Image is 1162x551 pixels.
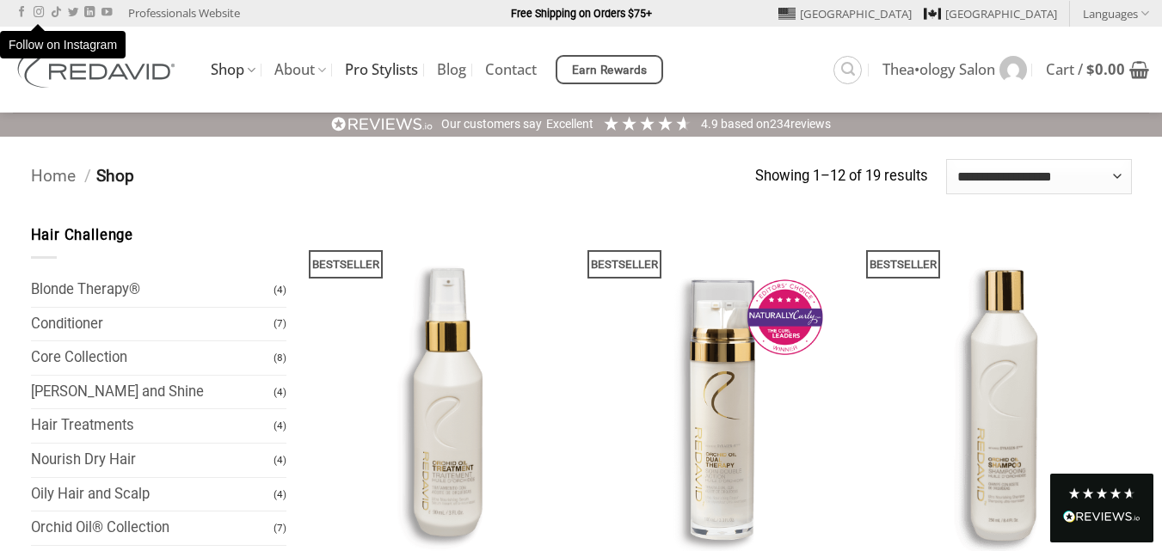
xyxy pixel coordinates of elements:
p: Showing 1–12 of 19 results [755,165,928,188]
select: Shop order [946,159,1132,193]
span: 234 [770,117,790,131]
a: Follow on Instagram [34,7,44,19]
span: Hair Challenge [31,227,134,243]
img: REVIEWS.io [1063,511,1140,523]
a: Shop [211,53,255,87]
strong: Free Shipping on Orders $75+ [511,7,652,20]
span: Cart / [1046,63,1125,77]
a: Orchid Oil® Collection [31,511,274,545]
span: Thea•ology Salon [882,63,995,77]
a: About [274,53,326,87]
span: (4) [274,445,286,475]
a: Hair Treatments [31,409,274,443]
span: / [84,166,91,186]
nav: Breadcrumb [31,163,756,190]
span: (4) [274,411,286,441]
span: 4.9 [701,117,721,131]
div: Excellent [546,116,593,133]
a: Contact [485,54,537,85]
span: (4) [274,275,286,305]
a: [PERSON_NAME] and Shine [31,376,274,409]
a: Home [31,166,76,186]
a: Conditioner [31,308,274,341]
a: [GEOGRAPHIC_DATA] [924,1,1057,27]
img: REDAVID Salon Products | United States [13,52,185,88]
div: 4.91 Stars [602,114,692,132]
div: Our customers say [441,116,542,133]
span: Based on [721,117,770,131]
a: Thea•ology Salon [882,47,1027,92]
a: Languages [1083,1,1149,26]
bdi: 0.00 [1086,59,1125,79]
a: Follow on LinkedIn [84,7,95,19]
a: Nourish Dry Hair [31,444,274,477]
a: Follow on Facebook [16,7,27,19]
span: (8) [274,343,286,373]
span: (7) [274,309,286,339]
a: Blog [437,54,466,85]
a: Follow on TikTok [51,7,61,19]
div: Read All Reviews [1063,507,1140,530]
span: reviews [790,117,831,131]
a: Core Collection [31,341,274,375]
a: [GEOGRAPHIC_DATA] [778,1,912,27]
span: (4) [274,377,286,407]
a: View cart [1046,51,1149,89]
a: Pro Stylists [345,54,418,85]
span: $ [1086,59,1095,79]
a: Oily Hair and Scalp [31,478,274,511]
span: (7) [274,513,286,543]
a: Blonde Therapy® [31,273,274,307]
a: Follow on YouTube [101,7,112,19]
a: Search [833,56,862,84]
a: Follow on Twitter [68,7,78,19]
img: REVIEWS.io [331,116,433,132]
div: Read All Reviews [1050,474,1153,542]
a: Earn Rewards [556,55,663,84]
div: 4.8 Stars [1067,487,1136,500]
span: Earn Rewards [572,61,648,80]
span: (4) [274,480,286,510]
